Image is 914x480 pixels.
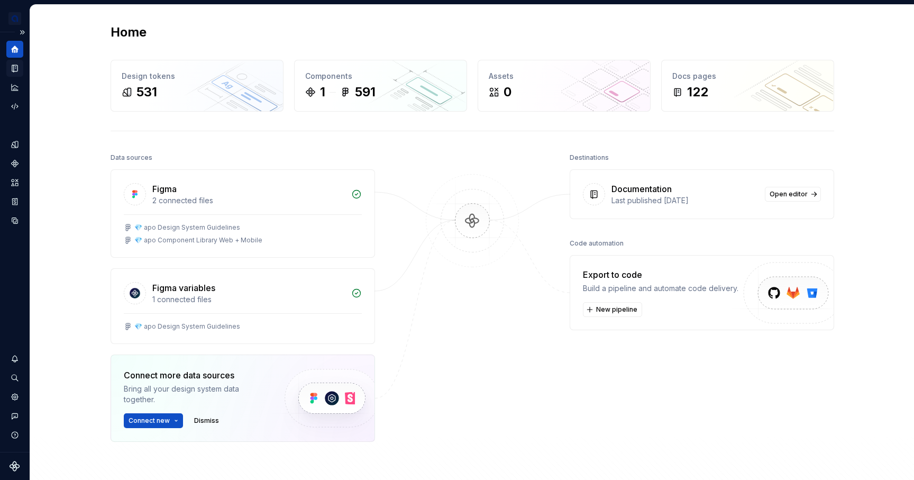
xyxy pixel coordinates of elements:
[6,388,23,405] a: Settings
[294,60,467,112] a: Components1591
[6,212,23,229] a: Data sources
[687,84,708,101] div: 122
[355,84,376,101] div: 591
[661,60,834,112] a: Docs pages122
[194,416,219,425] span: Dismiss
[489,71,639,81] div: Assets
[10,461,20,472] svg: Supernova Logo
[8,12,21,25] img: e2a5b078-0b6a-41b7-8989-d7f554be194d.png
[122,71,272,81] div: Design tokens
[504,84,511,101] div: 0
[478,60,651,112] a: Assets0
[152,195,345,206] div: 2 connected files
[765,187,821,202] a: Open editor
[124,384,267,405] div: Bring all your design system data together.
[129,416,170,425] span: Connect new
[136,84,157,101] div: 531
[6,407,23,424] button: Contact support
[305,71,456,81] div: Components
[583,268,738,281] div: Export to code
[611,183,672,195] div: Documentation
[6,136,23,153] a: Design tokens
[570,236,624,251] div: Code automation
[111,150,152,165] div: Data sources
[111,169,375,258] a: Figma2 connected files💎 apo Design System Guidelines💎 apo Component Library Web + Mobile
[672,71,823,81] div: Docs pages
[570,150,609,165] div: Destinations
[6,98,23,115] a: Code automation
[596,305,637,314] span: New pipeline
[320,84,325,101] div: 1
[124,413,183,428] button: Connect new
[189,413,224,428] button: Dismiss
[111,60,284,112] a: Design tokens531
[6,350,23,367] button: Notifications
[111,268,375,344] a: Figma variables1 connected files💎 apo Design System Guidelines
[6,155,23,172] a: Components
[134,236,262,244] div: 💎 apo Component Library Web + Mobile
[111,24,147,41] h2: Home
[6,193,23,210] a: Storybook stories
[611,195,758,206] div: Last published [DATE]
[6,79,23,96] a: Analytics
[583,283,738,294] div: Build a pipeline and automate code delivery.
[6,41,23,58] a: Home
[152,183,177,195] div: Figma
[770,190,808,198] span: Open editor
[15,25,30,40] button: Expand sidebar
[6,369,23,386] button: Search ⌘K
[134,223,240,232] div: 💎 apo Design System Guidelines
[6,60,23,77] a: Documentation
[152,282,215,294] div: Figma variables
[583,302,642,317] button: New pipeline
[152,294,345,305] div: 1 connected files
[6,174,23,191] a: Assets
[134,322,240,331] div: 💎 apo Design System Guidelines
[124,369,267,382] div: Connect more data sources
